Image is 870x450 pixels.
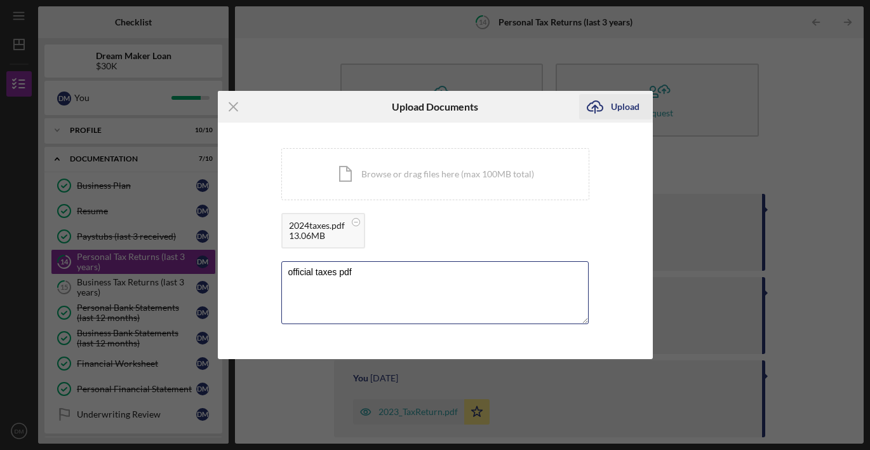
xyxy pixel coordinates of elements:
[289,231,345,241] div: 13.06MB
[611,94,639,119] div: Upload
[392,101,478,112] h6: Upload Documents
[579,94,652,119] button: Upload
[281,261,589,324] textarea: official taxes pdf
[289,221,345,231] div: 2024taxes.pdf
